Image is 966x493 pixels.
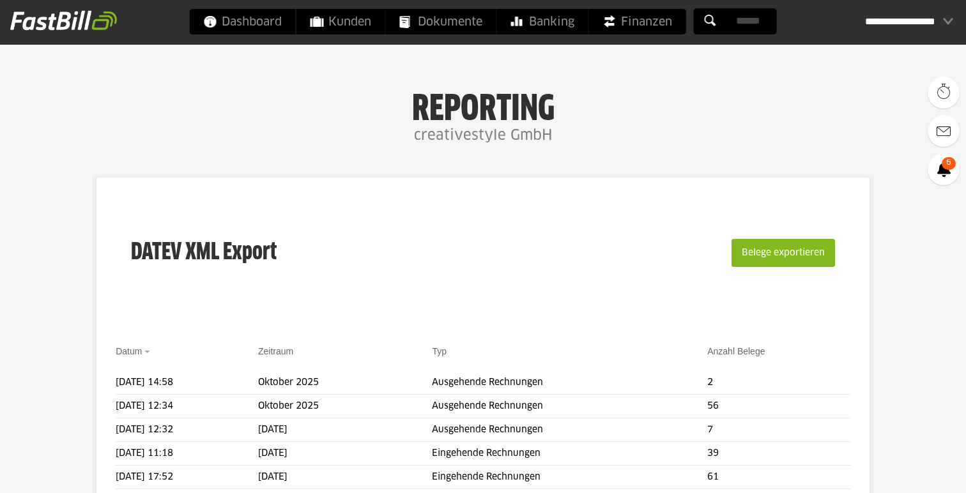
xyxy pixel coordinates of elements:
[589,9,686,34] a: Finanzen
[707,371,850,395] td: 2
[258,395,432,418] td: Oktober 2025
[432,346,447,356] a: Typ
[258,371,432,395] td: Oktober 2025
[432,466,707,489] td: Eingehende Rechnungen
[497,9,588,34] a: Banking
[258,346,293,356] a: Zeitraum
[707,346,765,356] a: Anzahl Belege
[128,90,838,123] h1: Reporting
[400,9,482,34] span: Dokumente
[928,153,960,185] a: 6
[258,442,432,466] td: [DATE]
[707,442,850,466] td: 39
[296,9,385,34] a: Kunden
[116,466,258,489] td: [DATE] 17:52
[432,442,707,466] td: Eingehende Rechnungen
[707,395,850,418] td: 56
[386,9,496,34] a: Dokumente
[432,371,707,395] td: Ausgehende Rechnungen
[116,418,258,442] td: [DATE] 12:32
[258,418,432,442] td: [DATE]
[204,9,282,34] span: Dashboard
[116,395,258,418] td: [DATE] 12:34
[131,212,277,294] h3: DATEV XML Export
[866,455,953,487] iframe: Öffnet ein Widget, in dem Sie weitere Informationen finden
[10,10,117,31] img: fastbill_logo_white.png
[432,418,707,442] td: Ausgehende Rechnungen
[603,9,672,34] span: Finanzen
[190,9,296,34] a: Dashboard
[942,157,956,170] span: 6
[144,351,153,353] img: sort_desc.gif
[432,395,707,418] td: Ausgehende Rechnungen
[707,466,850,489] td: 61
[732,239,835,267] button: Belege exportieren
[511,9,574,34] span: Banking
[116,371,258,395] td: [DATE] 14:58
[116,346,142,356] a: Datum
[310,9,371,34] span: Kunden
[258,466,432,489] td: [DATE]
[116,442,258,466] td: [DATE] 11:18
[707,418,850,442] td: 7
